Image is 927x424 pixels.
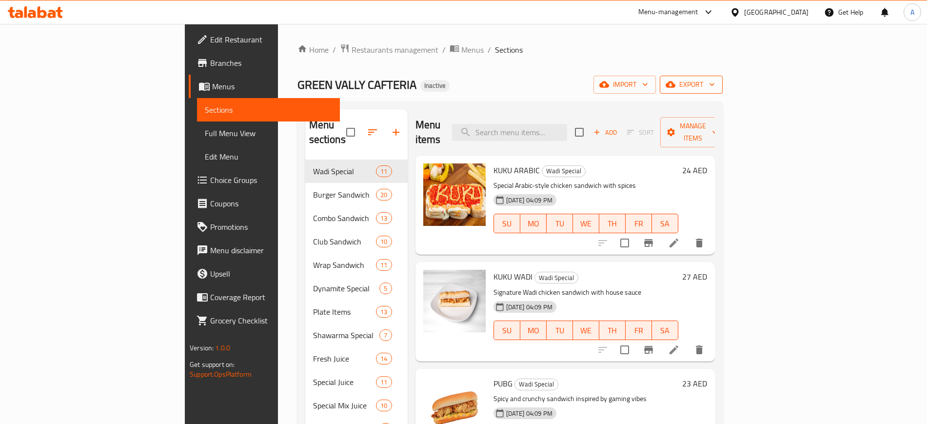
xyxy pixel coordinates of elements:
[189,28,339,51] a: Edit Restaurant
[212,81,332,92] span: Menus
[569,122,590,142] span: Select section
[197,145,339,168] a: Edit Menu
[189,239,339,262] a: Menu disclaimer
[313,212,376,224] span: Combo Sandwich
[376,354,391,363] span: 14
[652,214,678,233] button: SA
[547,214,573,233] button: TU
[189,215,339,239] a: Promotions
[376,237,391,246] span: 10
[305,183,408,206] div: Burger Sandwich20
[376,400,392,411] div: items
[420,80,450,92] div: Inactive
[442,44,446,56] li: /
[305,160,408,183] div: Wadi Special11
[305,300,408,323] div: Plate Items13
[498,323,516,338] span: SU
[340,122,361,142] span: Select all sections
[376,167,391,176] span: 11
[621,125,660,140] span: Select section first
[493,321,520,340] button: SU
[313,283,380,294] span: Dynamite Special
[205,127,332,139] span: Full Menu View
[577,217,595,231] span: WE
[461,44,484,56] span: Menus
[415,118,441,147] h2: Menu items
[215,342,230,354] span: 1.0.0
[688,231,711,255] button: delete
[599,214,626,233] button: TH
[210,174,332,186] span: Choice Groups
[626,321,652,340] button: FR
[577,323,595,338] span: WE
[502,409,556,418] span: [DATE] 04:09 PM
[376,401,391,410] span: 10
[376,307,391,317] span: 13
[603,217,622,231] span: TH
[551,217,569,231] span: TU
[637,338,660,362] button: Branch-specific-item
[638,6,698,18] div: Menu-management
[603,323,622,338] span: TH
[297,43,723,56] nav: breadcrumb
[520,321,547,340] button: MO
[205,104,332,116] span: Sections
[682,377,707,390] h6: 23 AED
[210,34,332,45] span: Edit Restaurant
[189,309,339,332] a: Grocery Checklist
[376,212,392,224] div: items
[630,323,648,338] span: FR
[305,394,408,417] div: Special Mix Juice10
[423,270,486,332] img: KUKU WADI
[376,378,391,387] span: 11
[384,121,408,144] button: Add section
[189,51,339,75] a: Branches
[361,121,384,144] span: Sort sections
[601,79,648,91] span: import
[376,236,392,247] div: items
[189,285,339,309] a: Coverage Report
[376,190,391,200] span: 20
[498,217,516,231] span: SU
[376,353,392,364] div: items
[630,217,648,231] span: FR
[313,329,380,341] div: Shawarma Special
[688,338,711,362] button: delete
[305,206,408,230] div: Combo Sandwich13
[313,400,376,411] div: Special Mix Juice
[210,315,332,326] span: Grocery Checklist
[189,262,339,285] a: Upsell
[493,393,678,405] p: Spicy and crunchy sandwich inspired by gaming vibes
[614,340,635,360] span: Select to update
[313,306,376,318] div: Plate Items
[376,214,391,223] span: 13
[313,259,376,271] span: Wrap Sandwich
[493,269,533,284] span: KUKU WADI
[380,284,391,293] span: 5
[535,272,578,283] span: Wadi Special
[313,189,376,201] span: Burger Sandwich
[495,44,523,56] span: Sections
[210,198,332,209] span: Coupons
[452,124,567,141] input: search
[313,236,376,247] div: Club Sandwich
[493,376,513,391] span: PUBG
[205,151,332,162] span: Edit Menu
[493,286,678,299] p: Signature Wadi chicken sandwich with house sauce
[450,43,484,56] a: Menus
[376,189,392,201] div: items
[668,344,680,356] a: Edit menu item
[656,323,674,338] span: SA
[524,217,543,231] span: MO
[682,270,707,283] h6: 27 AED
[656,217,674,231] span: SA
[380,331,391,340] span: 7
[313,376,376,388] div: Special Juice
[590,125,621,140] button: Add
[660,117,726,147] button: Manage items
[910,7,914,18] span: A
